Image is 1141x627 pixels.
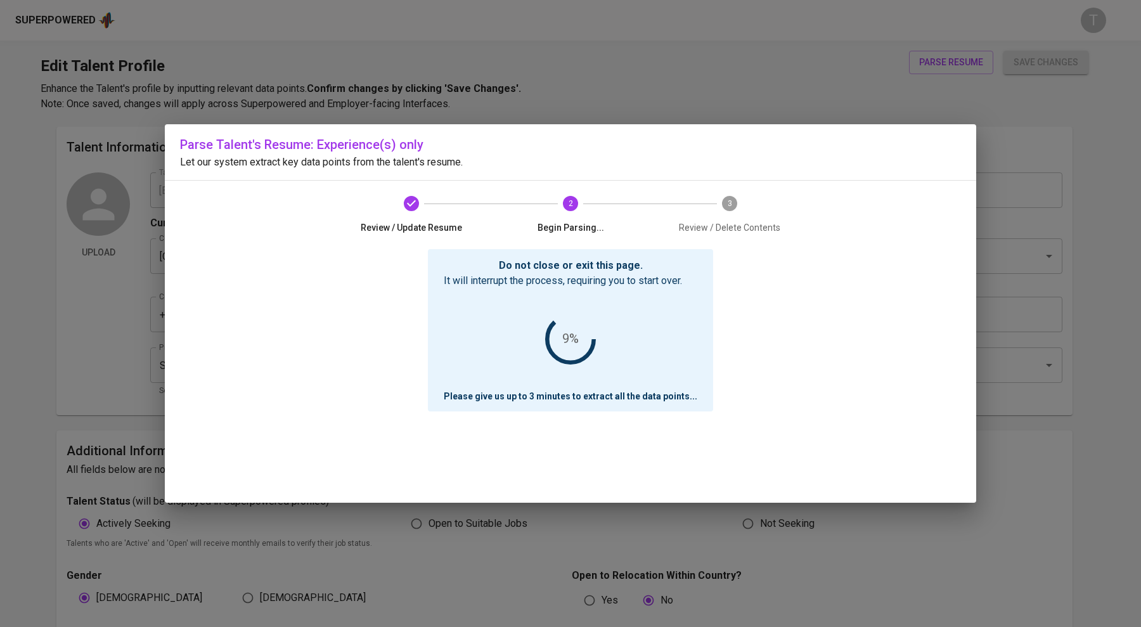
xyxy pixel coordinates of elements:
h6: Parse Talent's Resume: Experience(s) only [180,134,961,155]
text: 2 [569,199,573,208]
div: 9% [562,328,579,349]
span: Review / Update Resume [337,221,486,234]
p: Please give us up to 3 minutes to extract all the data points ... [444,390,697,403]
p: Do not close or exit this page. [444,258,697,273]
p: Let our system extract key data points from the talent's resume. [180,155,961,170]
span: Begin Parsing... [496,221,645,234]
text: 3 [727,199,732,208]
p: It will interrupt the process, requiring you to start over. [444,273,697,288]
span: Review / Delete Contents [655,221,804,234]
